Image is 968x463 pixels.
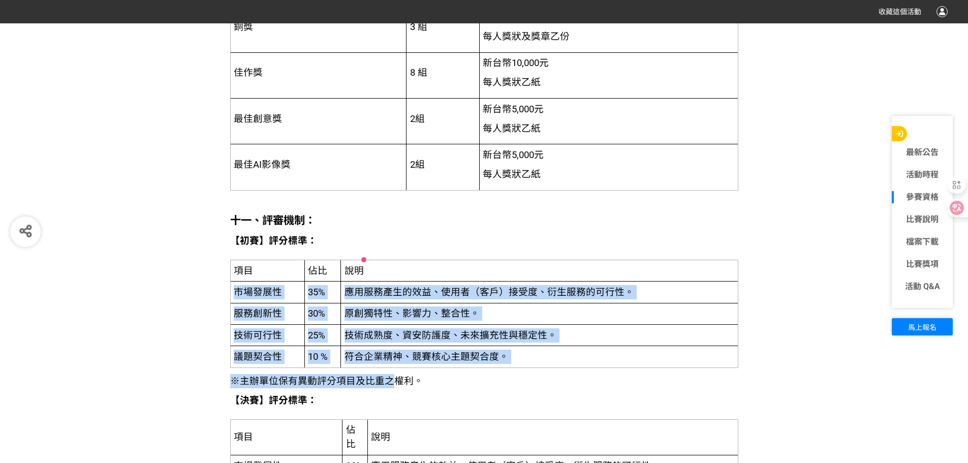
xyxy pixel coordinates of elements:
span: 佔比 [346,424,356,450]
span: 最佳創意獎 [234,113,282,125]
span: 10,000 [512,57,539,69]
a: 比賽說明 [892,213,953,226]
a: 參賽資格 [892,191,953,203]
span: 說明 [345,265,364,276]
span: 項目 [234,265,253,276]
strong: 【決賽】評分標準： [230,395,317,406]
span: 5,000 [512,149,534,161]
a: 最新公告 [892,146,953,159]
span: 新台幣 [483,57,512,69]
span: 每人獎狀乙紙 [483,169,541,180]
span: 項目 [234,431,253,443]
span: 銅獎 [234,21,253,33]
span: 新台幣 [483,104,512,115]
span: 2組 [410,113,425,125]
span: 2組 [410,159,425,170]
span: 佔比 [308,265,327,276]
span: 每人獎狀乙紙 [483,77,541,88]
span: 5,000 [512,104,534,115]
strong: 【初賽】評分標準： [230,235,317,246]
span: 每人獎狀乙紙 [483,123,541,134]
span: 技術可行性 [234,330,282,341]
span: 議題契合性 [234,351,282,362]
span: 10 % [308,351,328,362]
span: 元 [539,57,549,69]
span: 元 [534,149,544,161]
span: 25% [308,330,325,341]
a: 活動 Q&A [892,281,953,293]
a: 檔案下載 [892,236,953,248]
span: 服務創新性 [234,308,282,319]
span: 技術成熟度、資安防護度、未來擴充性與穩定性。 [345,330,557,341]
span: 市場發展性 [234,287,282,298]
span: 說明 [371,431,390,443]
span: 最佳AI影像獎 [234,159,291,170]
span: 符合企業精神、競賽核心主題契合度。 [345,351,509,362]
button: 馬上報名 [892,318,953,335]
span: 35% [308,287,325,298]
span: 8 組 [410,67,427,78]
span: 元 [534,104,544,115]
span: 新台幣 [483,149,512,161]
a: 比賽獎項 [892,258,953,270]
span: 收藏這個活動 [879,8,921,16]
span: ※主辦單位保有異動評分項目及比重之權利。 [230,376,423,387]
strong: 十一、評審機制： [230,214,316,227]
span: 應用服務產生的效益、使用者（客戶）接受度、衍生服務的可行性。 [345,287,634,298]
a: 活動時程 [892,169,953,181]
span: 3 組 [410,21,427,33]
span: 馬上報名 [908,323,936,331]
span: 每人獎狀及獎章乙份 [483,31,570,42]
span: 佳作獎 [234,67,263,78]
span: 原創獨特性、影響力、整合性。 [345,308,480,319]
span: 30% [308,308,325,319]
